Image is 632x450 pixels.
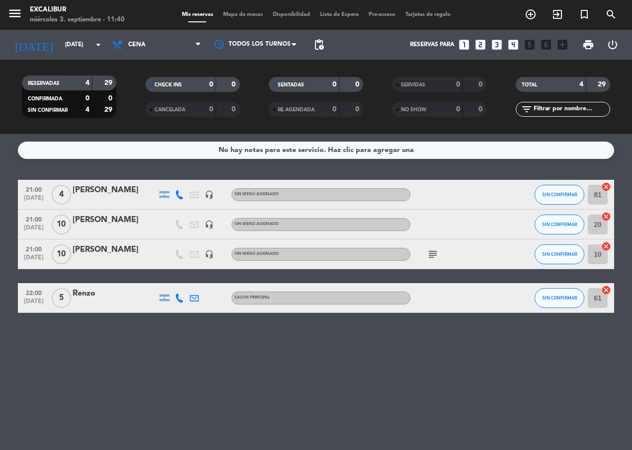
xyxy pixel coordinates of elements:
strong: 0 [108,95,114,102]
span: 10 [52,215,71,234]
span: CONFIRMADA [28,96,62,101]
span: 21:00 [21,213,46,225]
i: menu [7,6,22,21]
strong: 0 [355,106,361,113]
strong: 0 [85,95,89,102]
span: SERVIDAS [401,82,425,87]
i: looks_one [458,38,471,51]
i: power_settings_new [607,39,619,51]
span: 4 [52,185,71,205]
strong: 4 [85,106,89,113]
div: No hay notas para este servicio. Haz clic para agregar una [219,145,414,156]
i: headset_mic [205,250,214,259]
button: SIN CONFIRMAR [535,244,584,264]
i: exit_to_app [552,8,563,20]
span: RE AGENDADA [278,107,315,112]
strong: 0 [209,81,213,88]
button: SIN CONFIRMAR [535,288,584,308]
span: CANCELADA [155,107,185,112]
div: Renzo [73,287,157,300]
strong: 4 [579,81,583,88]
span: Sin menú asignado [235,252,279,256]
span: Pre-acceso [364,12,400,17]
span: [DATE] [21,298,46,309]
i: looks_5 [523,38,536,51]
span: Sin menú asignado [235,192,279,196]
strong: 0 [478,106,484,113]
span: Tarjetas de regalo [400,12,456,17]
span: SALON PRINCIPAL [235,296,270,300]
strong: 0 [232,81,237,88]
span: 5 [52,288,71,308]
i: subject [427,248,439,260]
i: cancel [601,285,611,295]
span: Reservas para [410,41,454,48]
div: [PERSON_NAME] [73,214,157,226]
button: menu [7,6,22,24]
span: 21:00 [21,183,46,195]
span: CHECK INS [155,82,182,87]
span: SENTADAS [278,82,304,87]
span: Mapa de mesas [218,12,268,17]
div: LOG OUT [600,30,625,60]
i: add_box [556,38,569,51]
div: [PERSON_NAME] [73,184,157,197]
span: [DATE] [21,195,46,206]
button: SIN CONFIRMAR [535,215,584,234]
span: 21:00 [21,243,46,254]
strong: 0 [456,106,460,113]
div: Excalibur [30,5,125,15]
button: SIN CONFIRMAR [535,185,584,205]
span: SIN CONFIRMAR [542,192,577,197]
span: pending_actions [313,39,325,51]
i: add_circle_outline [525,8,537,20]
span: Sin menú asignado [235,222,279,226]
strong: 4 [85,79,89,86]
div: [PERSON_NAME] [73,243,157,256]
strong: 0 [332,106,336,113]
span: Mis reservas [177,12,218,17]
strong: 0 [355,81,361,88]
span: print [582,39,594,51]
span: Cena [128,41,146,48]
span: [DATE] [21,254,46,266]
span: Lista de Espera [315,12,364,17]
i: search [605,8,617,20]
span: RESERVADAS [28,81,60,86]
div: miércoles 3. septiembre - 11:40 [30,15,125,25]
strong: 29 [104,106,114,113]
i: looks_two [474,38,487,51]
i: filter_list [521,103,533,115]
input: Filtrar por nombre... [533,104,610,115]
i: headset_mic [205,190,214,199]
i: looks_6 [540,38,553,51]
strong: 29 [104,79,114,86]
span: NO SHOW [401,107,426,112]
span: [DATE] [21,225,46,236]
span: 10 [52,244,71,264]
i: cancel [601,182,611,192]
span: Disponibilidad [268,12,315,17]
i: arrow_drop_down [92,39,104,51]
span: SIN CONFIRMAR [28,108,68,113]
strong: 29 [598,81,608,88]
i: [DATE] [7,34,60,56]
i: looks_3 [490,38,503,51]
span: SIN CONFIRMAR [542,295,577,300]
i: looks_4 [507,38,520,51]
span: 22:00 [21,287,46,298]
i: cancel [601,212,611,222]
span: SIN CONFIRMAR [542,222,577,227]
strong: 0 [456,81,460,88]
i: turned_in_not [578,8,590,20]
strong: 0 [332,81,336,88]
span: SIN CONFIRMAR [542,251,577,257]
strong: 0 [232,106,237,113]
i: headset_mic [205,220,214,229]
strong: 0 [478,81,484,88]
strong: 0 [209,106,213,113]
span: TOTAL [522,82,537,87]
i: cancel [601,241,611,251]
